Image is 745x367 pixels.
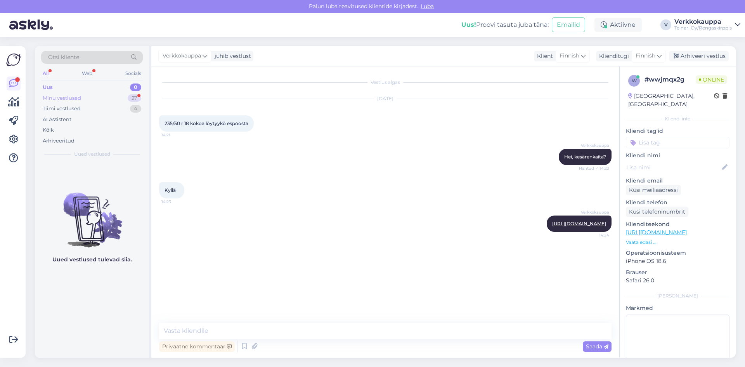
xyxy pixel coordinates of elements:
div: Verkkokauppa [674,19,732,25]
a: [URL][DOMAIN_NAME] [626,229,687,236]
a: [URL][DOMAIN_NAME] [552,221,606,226]
input: Lisa nimi [626,163,721,172]
button: Emailid [552,17,585,32]
div: juhib vestlust [211,52,251,60]
span: Verkkokauppa [580,143,609,148]
div: Teinari Oy/Rengaskirppis [674,25,732,31]
span: Hei, kesärenkaita? [564,154,606,160]
img: Askly Logo [6,52,21,67]
span: Kyllä [165,187,176,193]
div: Proovi tasuta juba täna: [461,20,549,30]
span: 14:21 [161,132,191,138]
span: 14:23 [161,199,191,205]
input: Lisa tag [626,137,729,148]
p: Vaata edasi ... [626,239,729,246]
div: Privaatne kommentaar [159,341,235,352]
div: Uus [43,83,53,91]
div: AI Assistent [43,116,71,123]
span: 14:24 [580,232,609,238]
div: Web [80,68,94,78]
div: 4 [130,105,141,113]
p: Brauser [626,268,729,277]
p: Kliendi email [626,177,729,185]
b: Uus! [461,21,476,28]
div: Minu vestlused [43,94,81,102]
div: All [41,68,50,78]
span: Verkkokauppa [580,209,609,215]
span: Saada [586,343,608,350]
p: iPhone OS 18.6 [626,257,729,265]
span: Uued vestlused [74,151,110,158]
div: [GEOGRAPHIC_DATA], [GEOGRAPHIC_DATA] [628,92,714,108]
a: VerkkokauppaTeinari Oy/Rengaskirppis [674,19,740,31]
div: [PERSON_NAME] [626,292,729,299]
p: Uued vestlused tulevad siia. [52,256,132,264]
div: Arhiveeritud [43,137,74,145]
span: Verkkokauppa [163,52,201,60]
div: V [660,19,671,30]
div: Klienditugi [596,52,629,60]
div: Küsi telefoninumbrit [626,207,688,217]
p: Kliendi telefon [626,198,729,207]
div: # wwjmqx2g [645,75,696,84]
p: Märkmed [626,304,729,312]
span: w [632,78,637,83]
span: Online [696,75,727,84]
div: Kliendi info [626,115,729,122]
span: Nähtud ✓ 14:23 [579,165,609,171]
p: Kliendi tag'id [626,127,729,135]
div: Tiimi vestlused [43,105,81,113]
span: 235/50 r 18 kokoa löytyykö espoosta [165,120,248,126]
span: Finnish [636,52,655,60]
div: Aktiivne [594,18,642,32]
div: Kõik [43,126,54,134]
div: Vestlus algas [159,79,612,86]
span: Otsi kliente [48,53,79,61]
div: Arhiveeri vestlus [669,51,729,61]
p: Operatsioonisüsteem [626,249,729,257]
span: Finnish [560,52,579,60]
p: Kliendi nimi [626,151,729,160]
div: Klient [534,52,553,60]
p: Safari 26.0 [626,277,729,285]
div: Socials [124,68,143,78]
div: [DATE] [159,95,612,102]
div: 27 [128,94,141,102]
span: Luba [418,3,436,10]
p: Klienditeekond [626,220,729,228]
div: 0 [130,83,141,91]
div: Küsi meiliaadressi [626,185,681,195]
img: No chats [35,179,149,249]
